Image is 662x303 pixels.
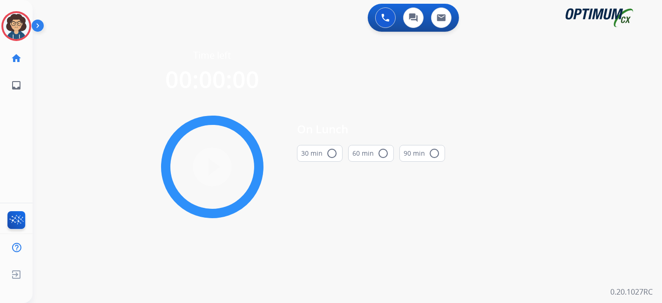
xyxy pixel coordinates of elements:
button: 60 min [348,145,394,162]
mat-icon: radio_button_unchecked [378,148,389,159]
mat-icon: home [11,53,22,64]
mat-icon: inbox [11,80,22,91]
button: 90 min [399,145,445,162]
mat-icon: radio_button_unchecked [429,148,440,159]
span: On Lunch [297,121,445,138]
img: avatar [3,13,29,39]
p: 0.20.1027RC [610,286,653,297]
span: Time left [194,49,231,62]
span: 00:00:00 [165,63,259,95]
mat-icon: radio_button_unchecked [326,148,338,159]
button: 30 min [297,145,343,162]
